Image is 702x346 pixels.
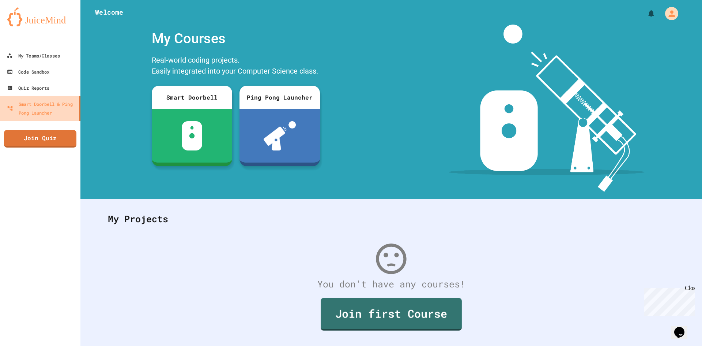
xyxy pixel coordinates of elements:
div: Code Sandbox [7,67,49,76]
div: Smart Doorbell & Ping Pong Launcher [7,100,76,117]
div: Smart Doorbell [152,86,232,109]
a: Join first Course [321,298,462,331]
div: Ping Pong Launcher [239,86,320,109]
img: sdb-white.svg [182,121,203,150]
img: logo-orange.svg [7,7,73,26]
div: My Account [657,5,680,22]
div: Real-world coding projects. Easily integrated into your Computer Science class. [148,53,324,80]
img: ppl-with-ball.png [264,121,296,150]
a: Join Quiz [4,130,76,148]
iframe: chat widget [671,317,695,339]
div: My Notifications [633,7,657,20]
div: My Projects [101,205,682,233]
div: Chat with us now!Close [3,3,50,46]
img: banner-image-my-projects.png [449,25,645,192]
div: My Courses [148,25,324,53]
div: You don't have any courses! [101,277,682,291]
iframe: chat widget [641,285,695,316]
div: Quiz Reports [7,83,49,92]
div: My Teams/Classes [7,51,60,60]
